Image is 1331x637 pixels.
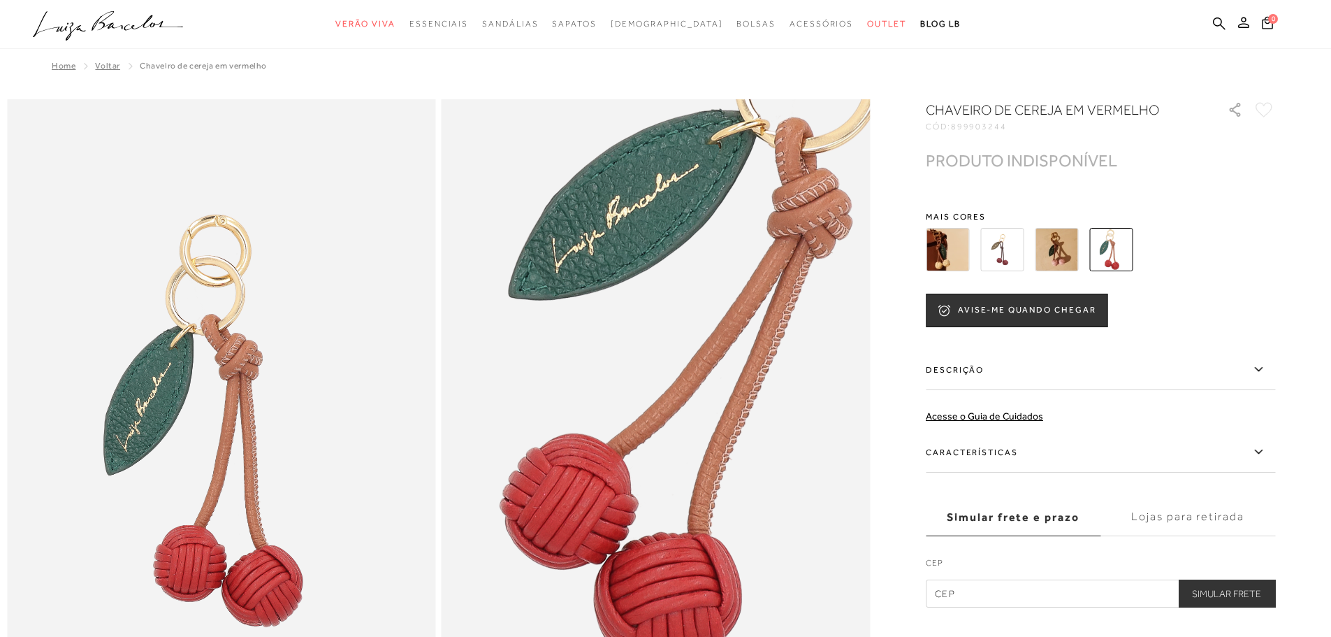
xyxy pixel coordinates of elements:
a: categoryNavScreenReaderText [790,11,853,37]
span: Acessórios [790,19,853,29]
img: CHAVEIRO DE CEREJA EM ROSA GLACÊ [1035,228,1078,271]
span: 0 [1268,14,1278,24]
span: Bolsas [736,19,776,29]
button: 0 [1258,15,1277,34]
a: Voltar [95,61,120,71]
img: CHAVEIRO DE CEREJA EM AMARELO BAUNILHA [926,228,969,271]
span: Sandálias [482,19,538,29]
label: Descrição [926,350,1275,390]
div: PRODUTO INDISPONÍVEL [926,153,1117,168]
input: CEP [926,580,1275,608]
span: BLOG LB [920,19,961,29]
label: Simular frete e prazo [926,499,1100,536]
a: categoryNavScreenReaderText [552,11,596,37]
a: categoryNavScreenReaderText [482,11,538,37]
h1: CHAVEIRO DE CEREJA EM VERMELHO [926,100,1188,120]
a: Acesse o Guia de Cuidados [926,410,1043,422]
img: CHAVEIRO DE CEREJA EM VERMELHO [1089,228,1133,271]
span: CHAVEIRO DE CEREJA EM VERMELHO [140,61,267,71]
span: Sapatos [552,19,596,29]
a: BLOG LB [920,11,961,37]
label: Características [926,432,1275,473]
a: categoryNavScreenReaderText [736,11,776,37]
span: Verão Viva [335,19,395,29]
button: AVISE-ME QUANDO CHEGAR [926,294,1107,327]
span: Mais cores [926,213,1275,221]
a: categoryNavScreenReaderText [409,11,468,37]
a: categoryNavScreenReaderText [335,11,395,37]
a: Home [52,61,75,71]
img: CHAVEIRO DE CEREJA EM COURO CAFÉ E MARSALA [980,228,1024,271]
span: Essenciais [409,19,468,29]
label: CEP [926,557,1275,576]
span: Outlet [867,19,906,29]
button: Simular Frete [1178,580,1275,608]
span: 899903244 [951,122,1007,131]
a: noSubCategoriesText [611,11,723,37]
a: categoryNavScreenReaderText [867,11,906,37]
div: CÓD: [926,122,1205,131]
label: Lojas para retirada [1100,499,1275,536]
span: [DEMOGRAPHIC_DATA] [611,19,723,29]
